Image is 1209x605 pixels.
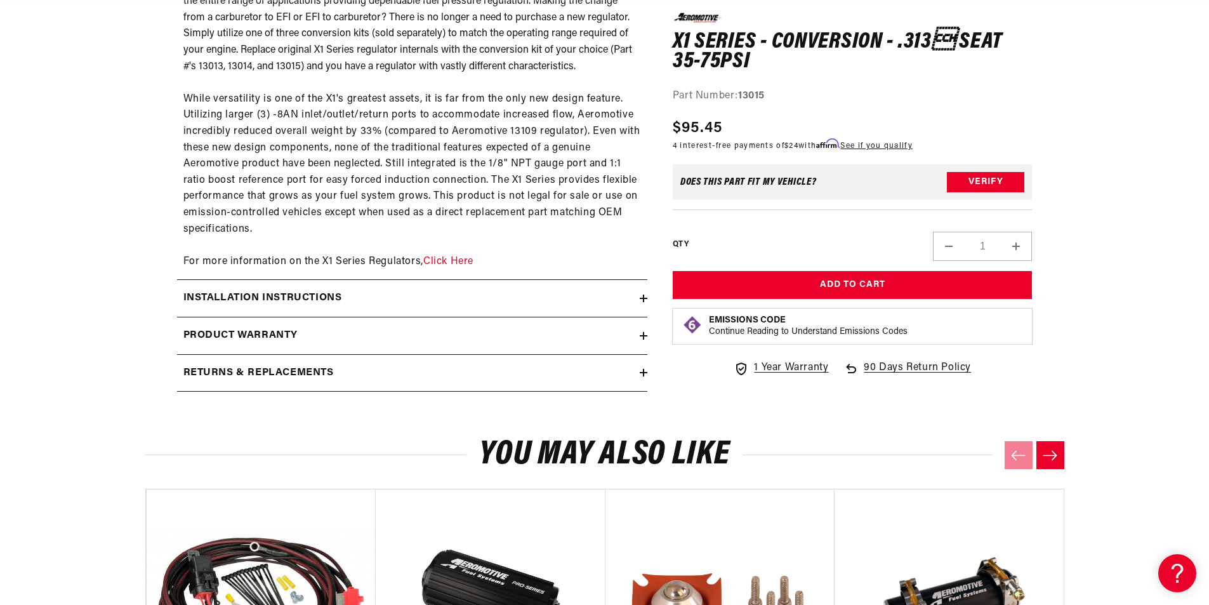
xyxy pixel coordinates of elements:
[754,360,828,376] span: 1 Year Warranty
[423,256,473,267] a: Click Here
[673,117,723,140] span: $95.45
[177,280,647,317] summary: Installation Instructions
[673,88,1033,104] div: Part Number:
[673,140,913,152] p: 4 interest-free payments of with .
[177,317,647,354] summary: Product warranty
[709,326,908,338] p: Continue Reading to Understand Emissions Codes
[177,355,647,392] summary: Returns & replacements
[145,440,1064,470] h2: You may also like
[183,365,334,382] h2: Returns & replacements
[784,142,798,150] span: $24
[864,360,971,389] span: 90 Days Return Policy
[709,315,908,338] button: Emissions CodeContinue Reading to Understand Emissions Codes
[734,360,828,376] a: 1 Year Warranty
[680,177,817,187] div: Does This part fit My vehicle?
[183,290,342,307] h2: Installation Instructions
[843,360,971,389] a: 90 Days Return Policy
[682,315,703,335] img: Emissions code
[673,271,1033,300] button: Add to Cart
[816,139,838,149] span: Affirm
[1036,441,1064,469] button: Next slide
[1005,441,1033,469] button: Previous slide
[709,316,786,325] strong: Emissions Code
[183,328,298,344] h2: Product warranty
[673,32,1033,72] h1: X1 Series - Conversion - .313 seat 35-75psi
[947,172,1024,192] button: Verify
[738,90,765,100] strong: 13015
[840,142,912,150] a: See if you qualify - Learn more about Affirm Financing (opens in modal)
[673,239,689,249] label: QTY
